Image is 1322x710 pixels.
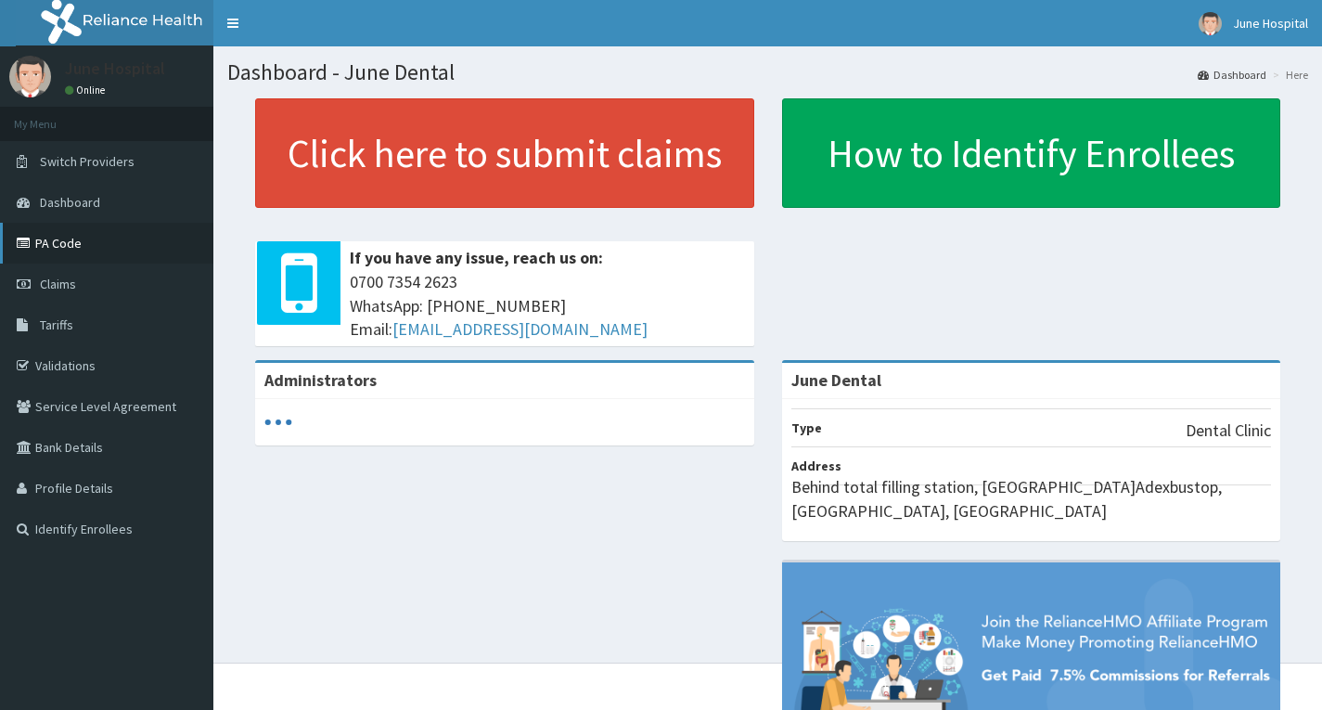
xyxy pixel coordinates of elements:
p: Behind total filling station, [GEOGRAPHIC_DATA]Adexbustop,[GEOGRAPHIC_DATA], [GEOGRAPHIC_DATA] [791,475,1272,523]
img: User Image [9,56,51,97]
svg: audio-loading [264,408,292,436]
img: User Image [1199,12,1222,35]
p: June Hospital [65,60,165,77]
a: [EMAIL_ADDRESS][DOMAIN_NAME] [392,318,648,340]
p: Dental Clinic [1186,419,1271,443]
a: How to Identify Enrollees [782,98,1281,208]
b: Address [791,458,841,474]
b: Type [791,420,822,436]
b: Administrators [264,369,377,391]
strong: June Dental [791,369,881,391]
a: Dashboard [1198,67,1266,83]
span: Switch Providers [40,153,135,170]
span: June Hospital [1233,15,1308,32]
a: Online [65,84,109,97]
span: Claims [40,276,76,292]
a: Click here to submit claims [255,98,754,208]
span: 0700 7354 2623 WhatsApp: [PHONE_NUMBER] Email: [350,270,745,342]
li: Here [1268,67,1308,83]
h1: Dashboard - June Dental [227,60,1308,84]
span: Dashboard [40,194,100,211]
b: If you have any issue, reach us on: [350,247,603,268]
span: Tariffs [40,316,73,333]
